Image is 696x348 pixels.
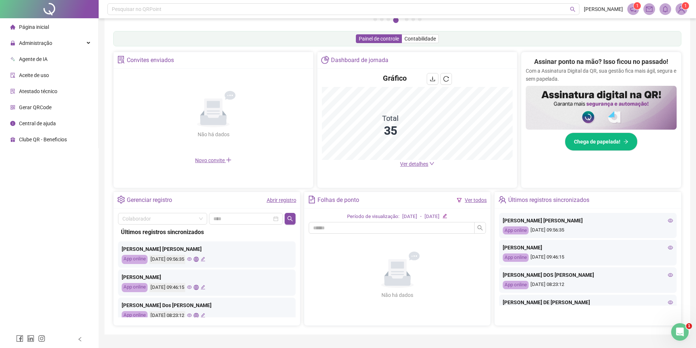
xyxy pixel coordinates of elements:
sup: Atualize o seu contato no menu Meus Dados [682,2,689,9]
div: [DATE] [402,213,417,221]
span: global [194,313,198,318]
p: Com a Assinatura Digital da QR, sua gestão fica mais ágil, segura e sem papelada. [526,67,677,83]
span: Gerar QRCode [19,104,52,110]
span: eye [187,285,192,290]
span: Página inicial [19,24,49,30]
div: [DATE] 09:56:35 [503,226,673,235]
div: App online [122,283,148,292]
div: App online [122,311,148,320]
span: team [498,196,506,203]
div: [DATE] 08:23:12 [149,311,185,320]
div: App online [122,255,148,264]
a: Ver detalhes down [400,161,434,167]
button: 5 [405,18,408,21]
span: pie-chart [321,56,329,64]
span: Novo convite [195,157,232,163]
span: global [194,285,198,290]
button: 7 [418,18,422,21]
span: Atestado técnico [19,88,57,94]
span: edit [201,257,205,261]
sup: 1 [634,2,641,9]
span: [PERSON_NAME] [584,5,623,13]
span: Agente de IA [19,56,47,62]
a: Ver todos [465,197,487,203]
div: - [420,213,422,221]
div: Últimos registros sincronizados [508,194,589,206]
span: reload [443,76,449,82]
button: 3 [387,18,390,21]
span: facebook [16,335,23,342]
div: [PERSON_NAME] [122,273,292,281]
button: 6 [411,18,415,21]
span: search [287,216,293,222]
span: download [430,76,436,82]
h4: Gráfico [383,73,407,83]
span: plus [226,157,232,163]
span: eye [187,257,192,261]
span: eye [668,300,673,305]
span: eye [668,272,673,278]
span: bell [662,6,669,12]
span: home [10,24,15,30]
span: audit [10,73,15,78]
span: down [429,161,434,166]
span: info-circle [10,121,15,126]
div: [PERSON_NAME] [503,244,673,252]
div: App online [503,281,529,289]
span: eye [668,245,673,250]
span: edit [201,313,205,318]
div: [DATE] 09:46:15 [503,253,673,262]
span: edit [201,285,205,290]
div: [PERSON_NAME] Dos [PERSON_NAME] [122,301,292,309]
span: setting [117,196,125,203]
span: global [194,257,198,261]
h2: Assinar ponto na mão? Isso ficou no passado! [534,57,668,67]
div: [PERSON_NAME] [PERSON_NAME] [503,217,673,225]
div: [DATE] 08:23:12 [503,281,673,289]
div: App online [503,226,529,235]
button: Chega de papelada! [565,133,638,151]
span: edit [442,214,447,218]
span: lock [10,41,15,46]
span: file-text [308,196,316,203]
span: eye [187,313,192,318]
img: 84190 [676,4,687,15]
iframe: Intercom live chat [671,323,689,341]
span: Aceite de uso [19,72,49,78]
span: Administração [19,40,52,46]
div: Não há dados [364,291,431,299]
span: Painel de controle [359,36,399,42]
span: notification [630,6,636,12]
button: 4 [393,18,399,23]
button: 1 [373,18,377,21]
div: [PERSON_NAME] DOS [PERSON_NAME] [503,271,673,279]
span: filter [457,198,462,203]
div: Últimos registros sincronizados [121,227,293,237]
span: Ver detalhes [400,161,428,167]
span: 1 [686,323,692,329]
div: Período de visualização: [347,213,399,221]
div: Convites enviados [127,54,174,66]
span: arrow-right [623,139,628,144]
span: Central de ajuda [19,121,56,126]
span: mail [646,6,653,12]
span: eye [668,218,673,223]
span: Chega de papelada! [574,138,620,146]
span: qrcode [10,105,15,110]
span: search [570,7,575,12]
div: Folhas de ponto [317,194,359,206]
div: App online [503,253,529,262]
span: linkedin [27,335,34,342]
div: [DATE] 09:56:35 [149,255,185,264]
span: instagram [38,335,45,342]
img: banner%2F02c71560-61a6-44d4-94b9-c8ab97240462.png [526,86,677,130]
div: [DATE] [425,213,440,221]
span: 1 [636,3,639,8]
a: Abrir registro [267,197,296,203]
div: [PERSON_NAME] [PERSON_NAME] [122,245,292,253]
div: [DATE] 09:46:15 [149,283,185,292]
span: Contabilidade [404,36,436,42]
div: [PERSON_NAME] DE [PERSON_NAME] [503,298,673,306]
span: solution [117,56,125,64]
span: Clube QR - Beneficios [19,137,67,142]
